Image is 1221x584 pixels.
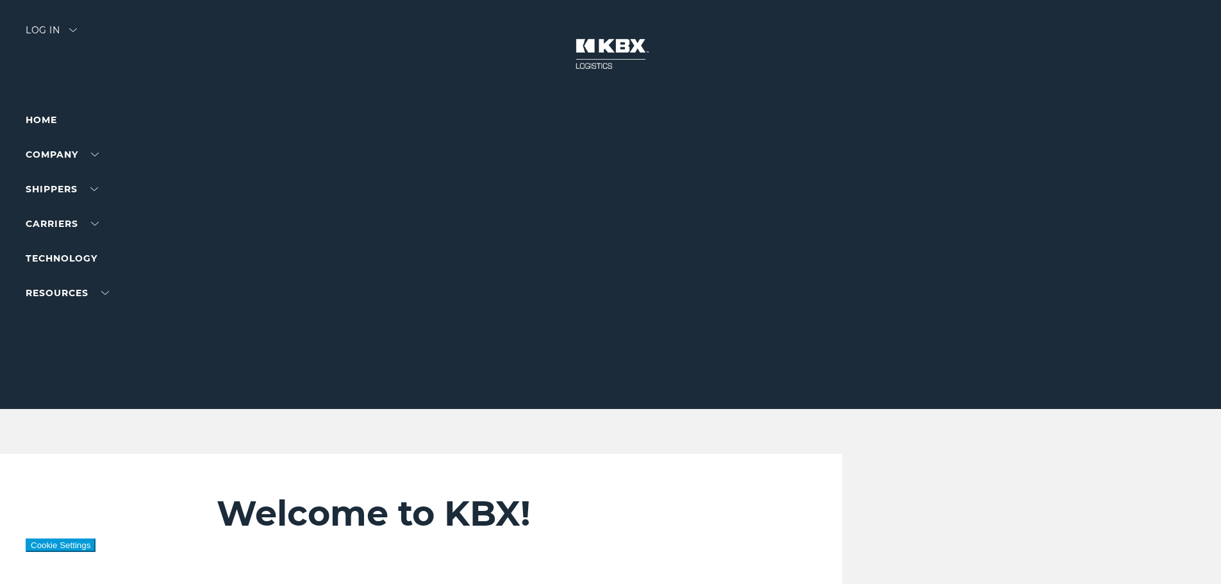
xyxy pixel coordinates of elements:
[26,149,99,160] a: Company
[26,26,77,44] div: Log in
[26,218,99,229] a: Carriers
[26,287,109,299] a: RESOURCES
[26,183,98,195] a: SHIPPERS
[26,538,96,552] button: Cookie Settings
[69,28,77,32] img: arrow
[563,26,659,82] img: kbx logo
[26,114,57,126] a: Home
[26,253,97,264] a: Technology
[217,492,766,535] h2: Welcome to KBX!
